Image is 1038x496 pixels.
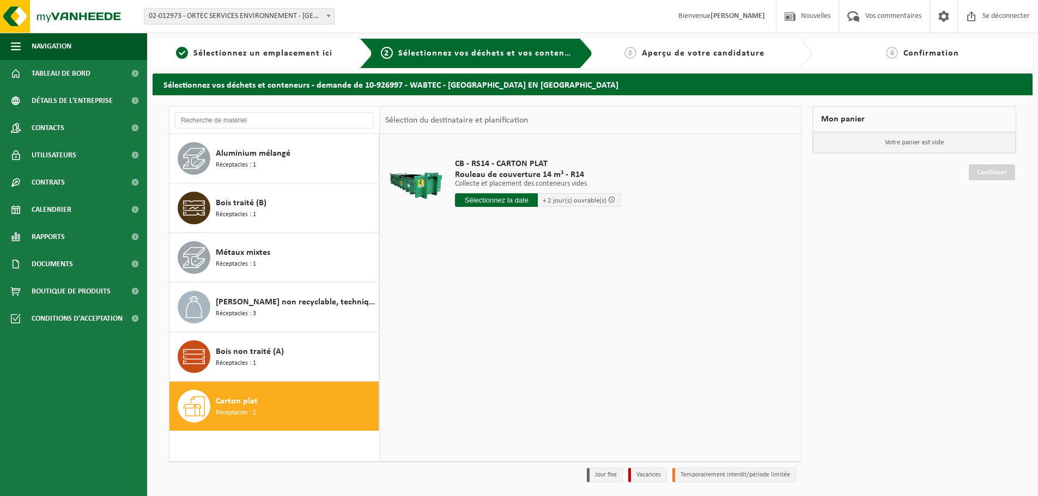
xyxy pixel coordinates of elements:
[865,12,921,20] font: Vos commentaires
[144,8,335,25] span: 02-012973 - ORTEC SERVICES ENVIRONNEMENT - AMIENS
[216,248,270,257] font: Métaux mixtes
[543,197,606,204] font: + 2 jour(s) ouvrable(s)
[32,124,64,132] font: Contacts
[398,49,582,58] font: Sélectionnez vos déchets et vos conteneurs
[169,283,379,332] button: [PERSON_NAME] non recyclable, techniquement incombustible (combustible) Réceptacles : 3
[821,115,865,124] font: Mon panier
[32,42,71,51] font: Navigation
[977,169,1007,176] font: Continuer
[216,298,505,307] font: [PERSON_NAME] non recyclable, techniquement incombustible (combustible)
[169,332,379,382] button: Bois non traité (A) Réceptacles : 1
[885,139,944,146] font: Votre panier est vide
[169,183,379,233] button: Bois traité (B) Réceptacles : 1
[455,180,587,188] font: Collecte et placement des conteneurs vides
[216,261,256,267] font: Réceptacles : 1
[982,12,1030,20] font: Se déconnecter
[32,233,65,241] font: Rapports
[216,199,266,207] font: Bois traité (B)
[642,49,764,58] font: Aperçu de votre candidature
[175,112,374,128] input: Recherche de matériel
[169,134,379,183] button: Aluminium mélangé Réceptacles : 1
[636,471,661,478] font: Vacances
[169,382,379,431] button: Carton plat Réceptacles : 1
[595,471,617,478] font: Jour fixe
[144,9,334,24] span: 02-012973 - ORTEC SERVICES ENVIRONNEMENT - AMIENS
[216,347,284,356] font: Bois non traité (A)
[32,315,123,323] font: Conditions d'acceptation
[32,151,76,160] font: Utilisateurs
[180,49,185,58] font: 1
[384,49,389,58] font: 2
[32,260,73,268] font: Documents
[969,164,1015,180] a: Continuer
[216,409,256,416] font: Réceptacles : 1
[455,170,584,179] font: Rouleau de couverture 14 m³ - R14
[455,160,548,168] font: CB - RS14 - CARTON PLAT
[801,12,830,20] font: Nouvelles
[678,12,711,20] font: Bienvenue
[32,206,71,214] font: Calendrier
[890,49,895,58] font: 4
[216,310,256,317] font: Réceptacles : 3
[193,49,332,58] font: Sélectionnez un emplacement ici
[711,12,765,20] font: [PERSON_NAME]
[32,287,111,296] font: Boutique de produits
[5,472,182,496] iframe: widget de discussion
[32,70,90,78] font: Tableau de bord
[216,397,258,406] font: Carton plat
[169,233,379,283] button: Métaux mixtes Réceptacles : 1
[903,49,959,58] font: Confirmation
[455,193,538,207] input: Sélectionnez la date
[216,162,256,168] font: Réceptacles : 1
[163,81,618,90] font: Sélectionnez vos déchets et conteneurs - demande de 10-926997 - WABTEC - [GEOGRAPHIC_DATA] EN [GE...
[216,360,256,366] font: Réceptacles : 1
[216,149,290,158] font: Aluminium mélangé
[216,211,256,218] font: Réceptacles : 1
[32,97,113,105] font: Détails de l'entreprise
[628,49,633,58] font: 3
[32,179,65,187] font: Contrats
[385,116,528,125] font: Sélection du destinataire et planification
[158,47,351,60] a: 1Sélectionnez un emplacement ici
[681,471,790,478] font: Temporairement interdit/période limitée
[149,12,369,20] font: 02-012973 - ORTEC SERVICES ENVIRONNEMENT - [GEOGRAPHIC_DATA]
